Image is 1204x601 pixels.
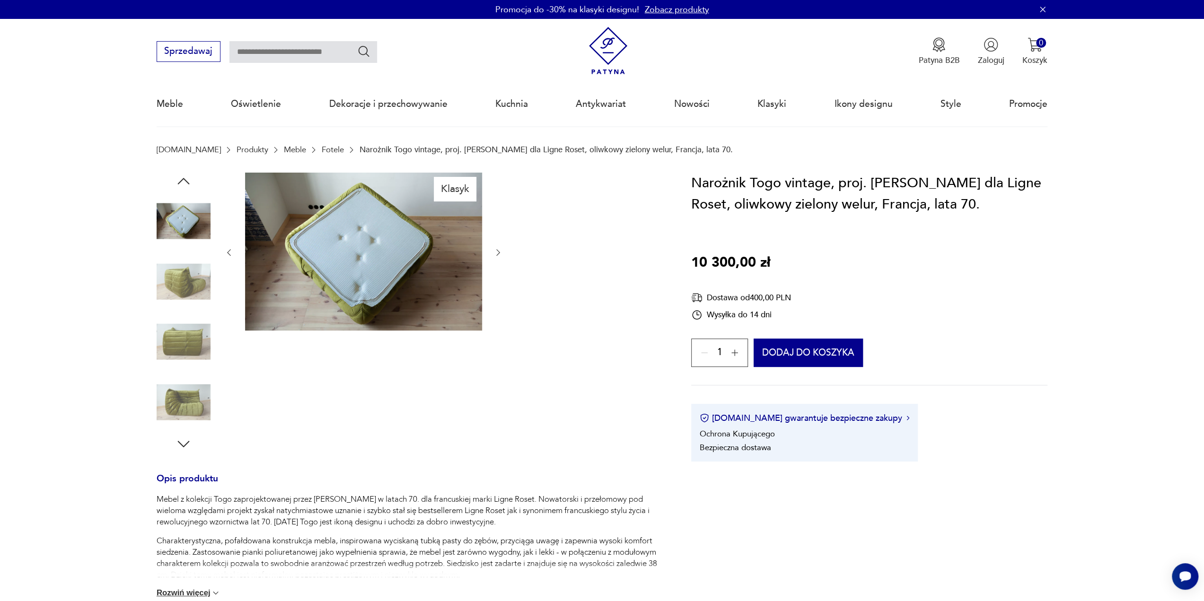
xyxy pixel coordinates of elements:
[1036,38,1046,48] div: 0
[674,82,710,126] a: Nowości
[691,173,1047,216] h1: Narożnik Togo vintage, proj. [PERSON_NAME] dla Ligne Roset, oliwkowy zielony welur, Francja, lata...
[757,82,786,126] a: Klasyki
[691,309,791,321] div: Wysyłka do 14 dni
[700,442,771,453] li: Bezpieczna dostawa
[157,494,664,528] p: Mebel z kolekcji Togo zaprojektowanej przez [PERSON_NAME] w latach 70. dla francuskiej marki Lign...
[918,37,959,66] button: Patyna B2B
[157,475,664,494] h3: Opis produktu
[157,375,211,429] img: Zdjęcie produktu Narożnik Togo vintage, proj. M. Ducaroy dla Ligne Roset, oliwkowy zielony welur,...
[1022,37,1047,66] button: 0Koszyk
[978,37,1004,66] button: Zaloguj
[434,177,476,200] div: Klasyk
[237,145,268,154] a: Produkty
[691,292,791,304] div: Dostawa od 400,00 PLN
[157,145,221,154] a: [DOMAIN_NAME]
[700,428,775,439] li: Ochrona Kupującego
[284,145,306,154] a: Meble
[645,4,709,16] a: Zobacz produkty
[157,82,183,126] a: Meble
[700,412,909,424] button: [DOMAIN_NAME] gwarantuje bezpieczne zakupy
[495,4,639,16] p: Promocja do -30% na klasyki designu!
[584,27,632,75] img: Patyna - sklep z meblami i dekoracjami vintage
[932,37,946,52] img: Ikona medalu
[157,41,220,62] button: Sprzedawaj
[906,416,909,420] img: Ikona strzałki w prawo
[576,82,626,126] a: Antykwariat
[1009,82,1047,126] a: Promocje
[357,44,371,58] button: Szukaj
[691,252,770,274] p: 10 300,00 zł
[691,292,703,304] img: Ikona dostawy
[157,48,220,56] a: Sprzedawaj
[157,315,211,369] img: Zdjęcie produktu Narożnik Togo vintage, proj. M. Ducaroy dla Ligne Roset, oliwkowy zielony welur,...
[360,145,733,154] p: Narożnik Togo vintage, proj. [PERSON_NAME] dla Ligne Roset, oliwkowy zielony welur, Francja, lata...
[329,82,448,126] a: Dekoracje i przechowywanie
[918,37,959,66] a: Ikona medaluPatyna B2B
[322,145,344,154] a: Fotele
[231,82,281,126] a: Oświetlenie
[157,254,211,308] img: Zdjęcie produktu Narożnik Togo vintage, proj. M. Ducaroy dla Ligne Roset, oliwkowy zielony welur,...
[157,535,664,581] p: Charakterystyczna, pofałdowana konstrukcja mebla, inspirowana wyciskaną tubką pasty do zębów, prz...
[984,37,998,52] img: Ikonka użytkownika
[495,82,528,126] a: Kuchnia
[157,194,211,248] img: Zdjęcie produktu Narożnik Togo vintage, proj. M. Ducaroy dla Ligne Roset, oliwkowy zielony welur,...
[157,588,221,598] button: Rozwiń więcej
[754,339,863,367] button: Dodaj do koszyka
[1022,55,1047,66] p: Koszyk
[1172,563,1198,590] iframe: Smartsupp widget button
[717,349,722,357] span: 1
[918,55,959,66] p: Patyna B2B
[978,55,1004,66] p: Zaloguj
[245,173,482,331] img: Zdjęcie produktu Narożnik Togo vintage, proj. M. Ducaroy dla Ligne Roset, oliwkowy zielony welur,...
[700,413,709,423] img: Ikona certyfikatu
[834,82,892,126] a: Ikony designu
[211,588,220,598] img: chevron down
[1028,37,1042,52] img: Ikona koszyka
[940,82,961,126] a: Style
